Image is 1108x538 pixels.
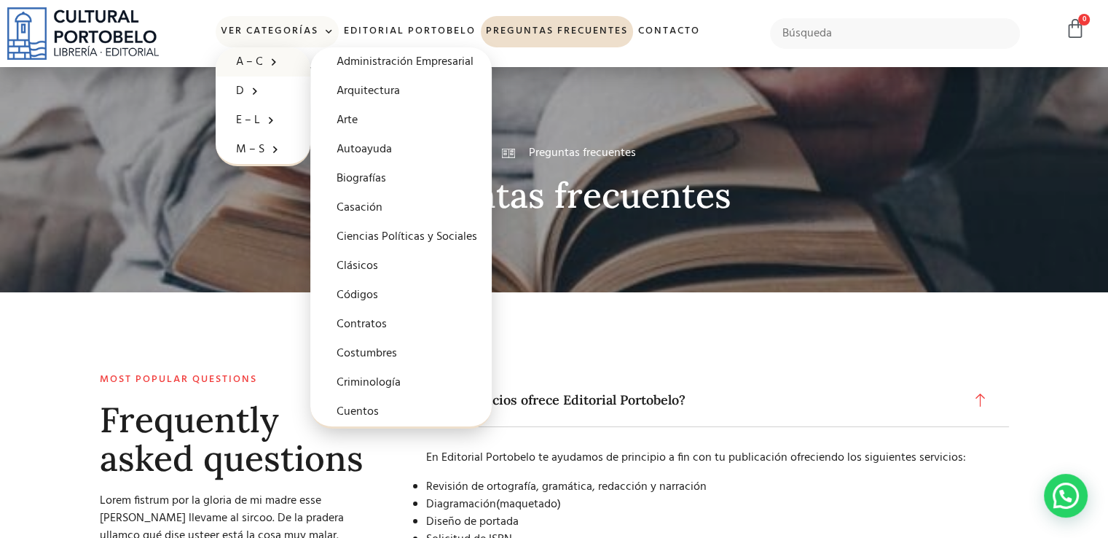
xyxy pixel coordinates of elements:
a: 0 [1065,18,1085,39]
h2: Frequently asked questions [100,401,380,478]
span: Preguntas frecuentes [525,144,636,162]
a: Administración Empresarial [310,47,492,77]
a: Costumbres [310,339,492,368]
a: D [216,77,310,106]
span: 0 [1078,14,1090,26]
a: Arte [310,106,492,135]
a: M – S [216,135,310,164]
a: ¿Que servicios ofrece Editorial Portobelo? [426,374,1009,427]
a: Contacto [633,16,705,47]
a: Códigos [310,281,492,310]
h2: Most popular questions [100,374,380,386]
span: ¿Que servicios ofrece Editorial Portobelo? [426,392,693,408]
a: A – C [216,47,310,77]
a: Ciencias Políticas y Sociales [310,222,492,252]
a: Ver Categorías [216,16,339,47]
p: En Editorial Portobelo te ayudamos de principio a fin con tu publicación ofreciendo los siguiente... [426,449,987,467]
a: Casación [310,193,492,222]
a: Clásicos [310,252,492,281]
input: Búsqueda [770,18,1020,49]
a: Editorial Portobelo [339,16,481,47]
a: Biografías [310,164,492,193]
ul: Ver Categorías [216,47,310,166]
li: Revisión de ortografía, gramática, redacción y narración [426,478,987,496]
li: Diagramación(maquetado) [426,496,987,513]
a: Contratos [310,310,492,339]
a: Cuentos [310,397,492,426]
a: Preguntas frecuentes [481,16,633,47]
a: E – L [216,106,310,135]
div: Contactar por WhatsApp [1044,474,1088,518]
a: Criminología [310,368,492,397]
a: Arquitectura [310,77,492,106]
li: Diseño de portada [426,513,987,531]
a: Autoayuda [310,135,492,164]
h2: Preguntas frecuentes [95,176,1013,215]
ul: A – C [310,47,492,429]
